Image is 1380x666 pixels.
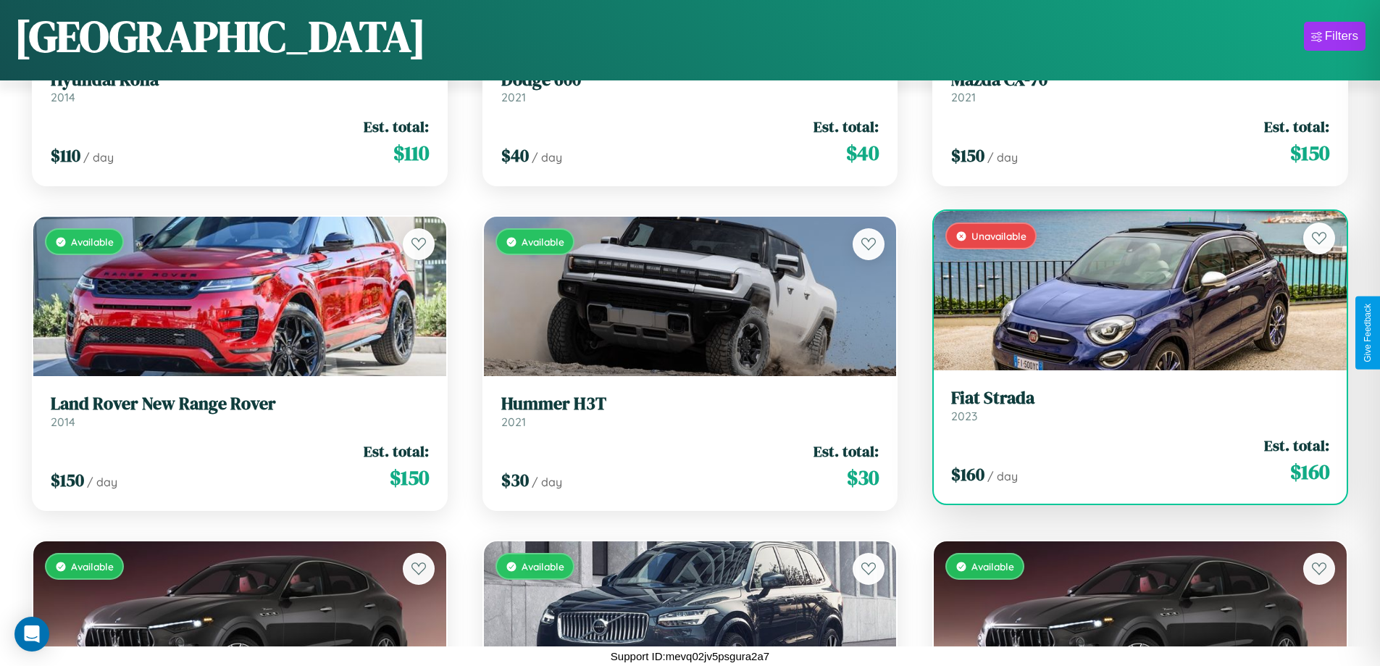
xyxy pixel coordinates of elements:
[71,236,114,248] span: Available
[971,230,1026,242] span: Unavailable
[951,90,976,104] span: 2021
[1290,457,1329,486] span: $ 160
[14,7,426,66] h1: [GEOGRAPHIC_DATA]
[1264,435,1329,456] span: Est. total:
[987,150,1018,165] span: / day
[364,441,429,462] span: Est. total:
[501,394,879,429] a: Hummer H3T2021
[951,70,1329,105] a: Mazda CX-702021
[393,138,429,167] span: $ 110
[390,463,429,492] span: $ 150
[501,90,526,104] span: 2021
[51,70,429,105] a: Hyundai Kona2014
[87,475,117,489] span: / day
[611,646,769,666] p: Support ID: mevq02jv5psgura2a7
[501,143,529,167] span: $ 40
[51,415,75,429] span: 2014
[951,143,984,167] span: $ 150
[951,388,1329,423] a: Fiat Strada2023
[522,236,564,248] span: Available
[51,394,429,429] a: Land Rover New Range Rover2014
[501,415,526,429] span: 2021
[71,560,114,573] span: Available
[814,441,879,462] span: Est. total:
[364,116,429,137] span: Est. total:
[951,388,1329,409] h3: Fiat Strada
[847,463,879,492] span: $ 30
[987,469,1018,483] span: / day
[532,150,562,165] span: / day
[1363,304,1373,362] div: Give Feedback
[51,468,84,492] span: $ 150
[532,475,562,489] span: / day
[501,70,879,105] a: Dodge 6002021
[1304,22,1366,51] button: Filters
[971,560,1014,573] span: Available
[951,462,984,486] span: $ 160
[501,394,879,415] h3: Hummer H3T
[83,150,114,165] span: / day
[51,90,75,104] span: 2014
[51,394,429,415] h3: Land Rover New Range Rover
[51,143,80,167] span: $ 110
[846,138,879,167] span: $ 40
[501,468,529,492] span: $ 30
[1290,138,1329,167] span: $ 150
[951,409,977,423] span: 2023
[814,116,879,137] span: Est. total:
[1264,116,1329,137] span: Est. total:
[522,560,564,573] span: Available
[1325,29,1358,43] div: Filters
[14,617,49,652] div: Open Intercom Messenger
